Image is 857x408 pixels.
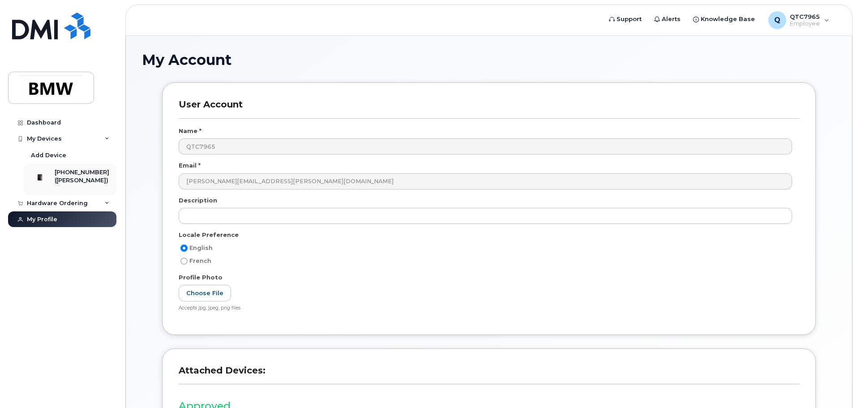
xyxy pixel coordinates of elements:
[179,196,217,205] label: Description
[180,245,188,252] input: English
[179,273,223,282] label: Profile Photo
[189,245,213,251] span: English
[142,52,836,68] h1: My Account
[179,305,792,312] div: Accepts jpg, jpeg, png files
[179,99,799,118] h3: User Account
[179,365,799,384] h3: Attached Devices:
[189,258,211,264] span: French
[180,258,188,265] input: French
[179,231,239,239] label: Locale Preference
[179,161,201,170] label: Email *
[179,285,231,301] label: Choose File
[179,127,201,135] label: Name *
[818,369,850,401] iframe: Messenger Launcher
